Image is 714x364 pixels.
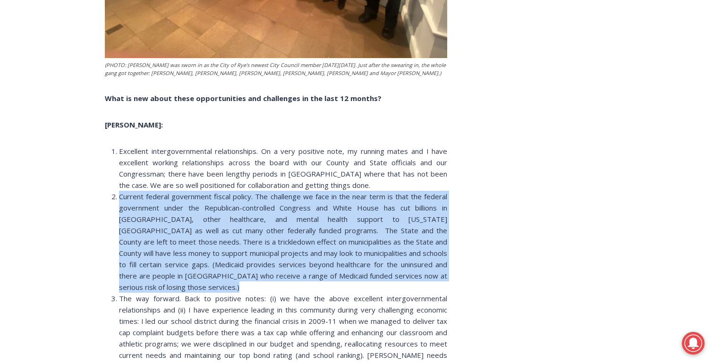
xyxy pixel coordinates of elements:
b: [PERSON_NAME]: [105,120,163,129]
span: Excellent intergovernmental relationships. On a very positive note, my running mates and I have e... [119,146,447,190]
figcaption: (PHOTO: [PERSON_NAME] was sworn in as the City of Rye’s newest City Council member [DATE][DATE]. ... [105,61,447,77]
b: What is new about these opportunities and challenges in the last 12 months? [105,93,382,103]
span: Current federal government fiscal policy. The challenge we face in the near term is that the fede... [119,192,447,292]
